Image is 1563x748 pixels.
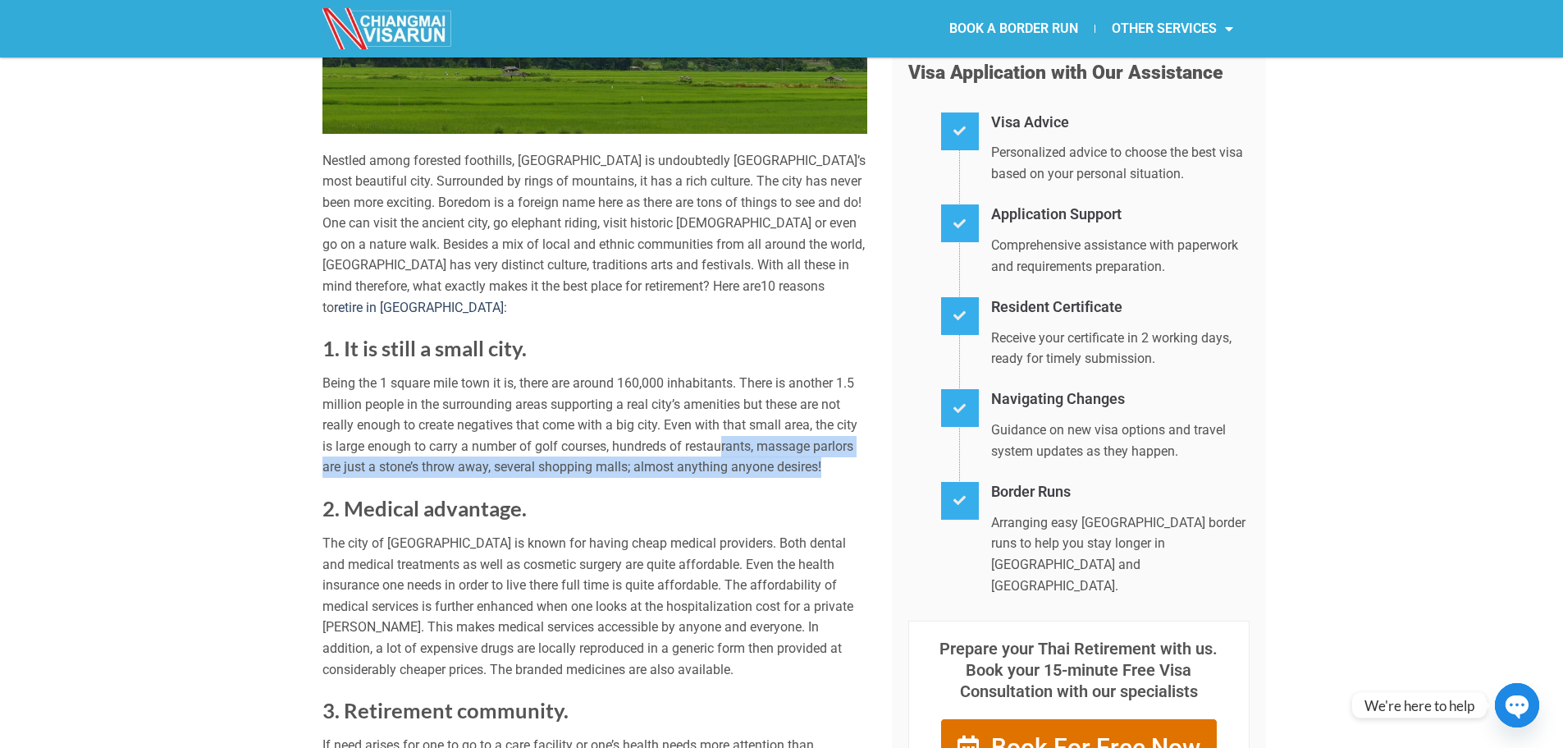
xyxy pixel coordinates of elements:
h4: Visa Advice [991,111,1250,135]
a: retire in [GEOGRAPHIC_DATA] [334,300,504,315]
span: Experience Smooth Thai Retirement Visa Application with Our Assistance [908,34,1223,84]
p: Personalized advice to choose the best visa based on your personal situation. [991,142,1250,184]
p: Comprehensive assistance with paperwork and requirements preparation. [991,235,1250,277]
a: BOOK A BORDER RUN [933,10,1095,48]
p: Being the 1 square mile town it is, there are around 160,000 inhabitants. There is another 1.5 mi... [322,373,867,478]
p: Nestled among forested foothills, [GEOGRAPHIC_DATA] is undoubtedly [GEOGRAPHIC_DATA]’s most beaut... [322,150,867,319]
h2: 1. It is still a small city. [322,335,867,362]
p: Guidance on new visa options and travel system updates as they happen. [991,420,1250,461]
h2: 2. Medical advantage. [322,495,867,522]
h4: Navigating Changes [991,388,1250,411]
h4: Resident Certificate [991,296,1250,319]
p: Arranging easy [GEOGRAPHIC_DATA] border runs to help you stay longer in [GEOGRAPHIC_DATA] and [GE... [991,512,1250,596]
p: The city of [GEOGRAPHIC_DATA] is known for having cheap medical providers. Both dental and medica... [322,533,867,680]
p: Prepare your Thai Retirement with us. Book your 15-minute Free Visa Consultation with our special... [925,638,1232,702]
h2: 3. Retirement community. [322,697,867,724]
p: Receive your certificate in 2 working days, ready for timely submission. [991,328,1250,369]
nav: Menu [782,10,1250,48]
h4: Application Support [991,203,1250,227]
a: Border Runs [991,483,1071,500]
a: OTHER SERVICES [1095,10,1250,48]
